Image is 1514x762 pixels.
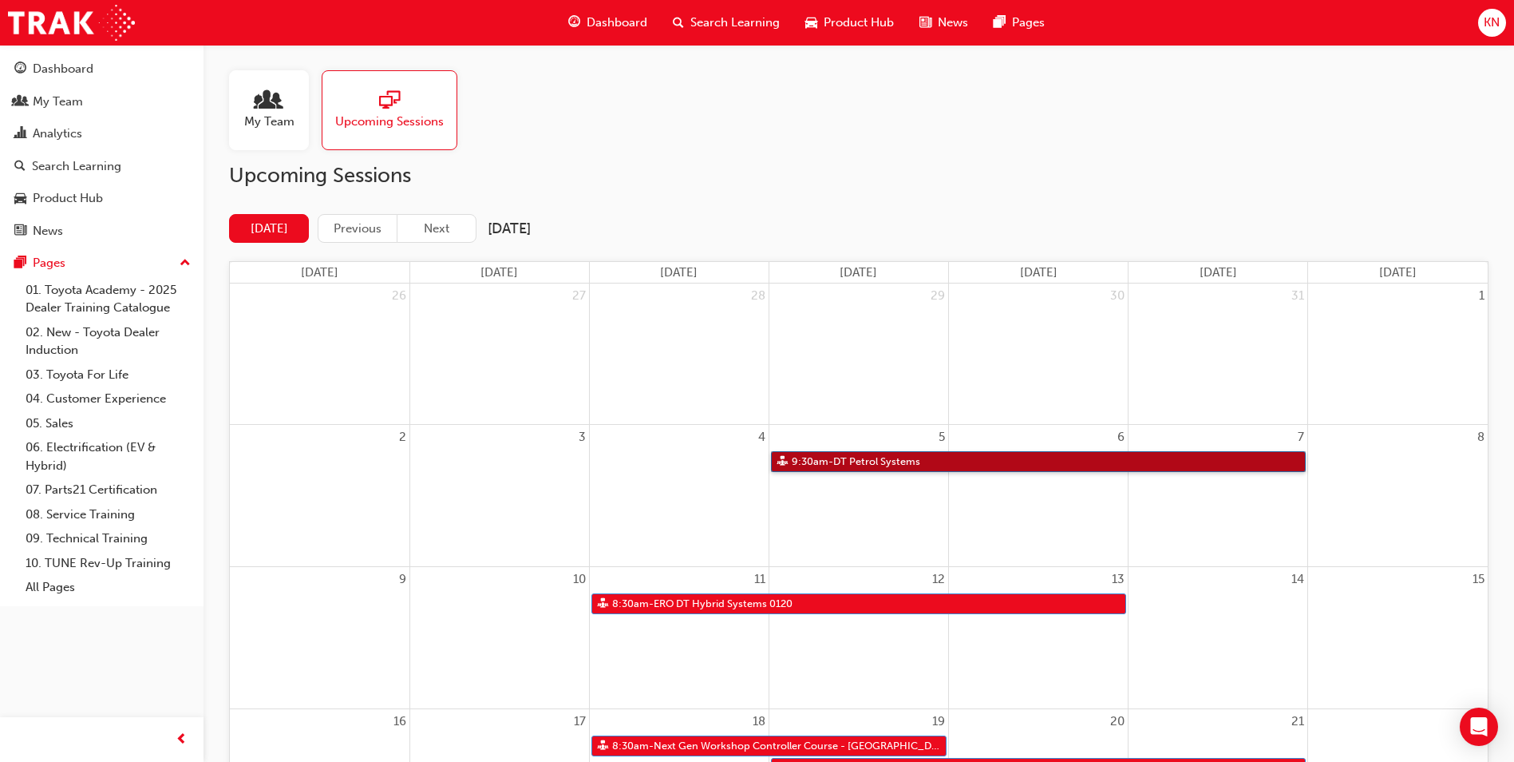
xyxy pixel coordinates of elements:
a: Thursday [1017,262,1061,284]
h2: Upcoming Sessions [229,163,1488,189]
div: Analytics [33,125,82,143]
td: November 7, 2025 [1129,425,1308,567]
span: news-icon [14,224,26,239]
span: Upcoming Sessions [335,113,444,131]
span: 8:30am - ERO DT Hybrid Systems 0120 [611,594,793,614]
span: guage-icon [14,62,26,77]
a: November 19, 2025 [929,709,948,734]
span: sessionType_FACE_TO_FACE-icon [598,736,608,756]
a: All Pages [19,575,197,600]
a: November 5, 2025 [935,425,948,450]
td: October 29, 2025 [769,284,948,425]
span: car-icon [14,192,26,206]
a: October 30, 2025 [1107,284,1128,308]
a: November 14, 2025 [1288,567,1307,592]
td: November 6, 2025 [949,425,1129,567]
td: November 4, 2025 [589,425,769,567]
span: Product Hub [824,14,894,32]
button: Pages [6,248,197,278]
a: 06. Electrification (EV & Hybrid) [19,435,197,478]
h2: [DATE] [488,220,531,238]
a: 03. Toyota For Life [19,363,197,387]
a: October 26, 2025 [389,284,409,308]
span: [DATE] [480,265,518,280]
a: November 1, 2025 [1476,284,1488,308]
a: November 17, 2025 [571,709,589,734]
a: 02. New - Toyota Dealer Induction [19,320,197,363]
span: KN [1484,14,1500,32]
div: Open Intercom Messenger [1460,708,1498,746]
a: guage-iconDashboard [555,6,660,39]
img: Trak [8,5,135,41]
a: November 3, 2025 [575,425,589,450]
a: news-iconNews [907,6,981,39]
a: 10. TUNE Rev-Up Training [19,551,197,576]
td: November 13, 2025 [949,567,1129,709]
button: Previous [318,214,397,244]
button: [DATE] [229,214,309,244]
span: people-icon [14,95,26,109]
a: 07. Parts21 Certification [19,478,197,502]
a: Upcoming Sessions [322,70,470,150]
td: October 31, 2025 [1129,284,1308,425]
a: November 10, 2025 [570,567,589,592]
a: November 6, 2025 [1114,425,1128,450]
td: November 11, 2025 [589,567,769,709]
span: pages-icon [14,256,26,271]
a: Search Learning [6,152,197,181]
span: 8:30am - Next Gen Workshop Controller Course - [GEOGRAPHIC_DATA] [NRO] [611,736,943,756]
span: [DATE] [660,265,698,280]
td: November 12, 2025 [769,567,948,709]
a: November 16, 2025 [390,709,409,734]
a: November 7, 2025 [1295,425,1307,450]
span: chart-icon [14,127,26,141]
span: car-icon [805,13,817,33]
span: [DATE] [840,265,877,280]
span: [DATE] [1020,265,1057,280]
span: pages-icon [994,13,1006,33]
span: [DATE] [1200,265,1237,280]
a: Tuesday [657,262,701,284]
td: October 27, 2025 [409,284,589,425]
a: October 28, 2025 [748,284,769,308]
td: November 14, 2025 [1129,567,1308,709]
span: sessionType_FACE_TO_FACE-icon [598,594,608,614]
a: News [6,216,197,246]
a: search-iconSearch Learning [660,6,793,39]
a: car-iconProduct Hub [793,6,907,39]
a: October 27, 2025 [569,284,589,308]
span: guage-icon [568,13,580,33]
span: [DATE] [301,265,338,280]
div: News [33,222,63,240]
button: Next [397,214,476,244]
a: Friday [1196,262,1240,284]
a: November 2, 2025 [396,425,409,450]
a: Wednesday [836,262,880,284]
td: November 9, 2025 [230,567,409,709]
span: people-icon [259,90,279,113]
span: news-icon [919,13,931,33]
a: Dashboard [6,54,197,84]
a: 04. Customer Experience [19,387,197,411]
a: My Team [229,70,322,150]
a: 05. Sales [19,411,197,436]
span: Search Learning [690,14,780,32]
td: October 26, 2025 [230,284,409,425]
span: prev-icon [176,730,188,750]
button: DashboardMy TeamAnalyticsSearch LearningProduct HubNews [6,51,197,248]
td: October 30, 2025 [949,284,1129,425]
a: November 9, 2025 [396,567,409,592]
span: My Team [244,113,294,131]
div: Product Hub [33,189,103,208]
a: November 18, 2025 [749,709,769,734]
span: News [938,14,968,32]
td: November 8, 2025 [1308,425,1488,567]
a: 08. Service Training [19,502,197,527]
button: KN [1478,9,1506,37]
a: November 4, 2025 [755,425,769,450]
a: Monday [477,262,521,284]
a: November 15, 2025 [1469,567,1488,592]
a: Saturday [1376,262,1420,284]
div: Search Learning [32,157,121,176]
